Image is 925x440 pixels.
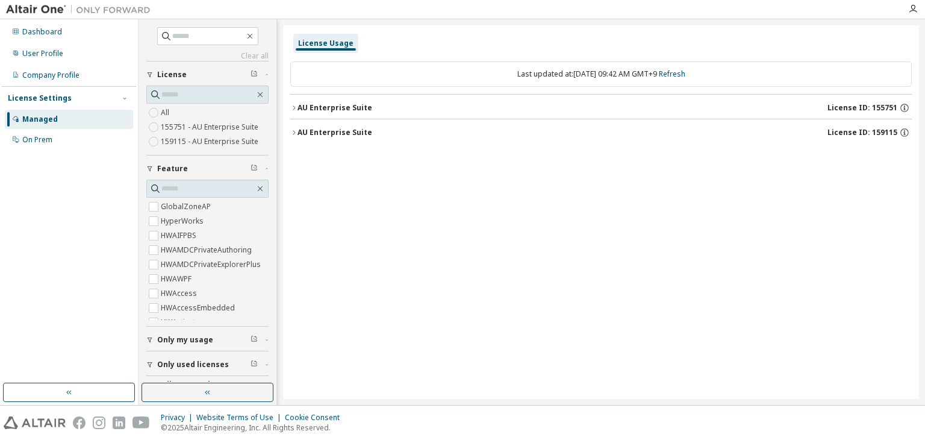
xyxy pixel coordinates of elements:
label: 159115 - AU Enterprise Suite [161,134,261,149]
div: Last updated at: [DATE] 09:42 AM GMT+9 [290,61,912,87]
button: AU Enterprise SuiteLicense ID: 159115 [290,119,912,146]
div: Company Profile [22,71,79,80]
label: All [161,105,172,120]
label: HWAMDCPrivateAuthoring [161,243,254,257]
a: Refresh [659,69,685,79]
span: License ID: 159115 [827,128,897,137]
div: On Prem [22,135,52,145]
label: 155751 - AU Enterprise Suite [161,120,261,134]
div: Privacy [161,413,196,423]
img: Altair One [6,4,157,16]
div: Cookie Consent [285,413,347,423]
label: HWAIFPBS [161,228,199,243]
div: User Profile [22,49,63,58]
button: Only my usage [146,327,269,353]
img: linkedin.svg [113,416,125,429]
label: HWAccessEmbedded [161,301,237,315]
div: License Settings [8,93,72,103]
span: Clear filter [251,360,258,369]
span: Only my usage [157,335,213,345]
img: facebook.svg [73,416,86,429]
div: License Usage [298,39,353,48]
label: HWAMDCPrivateExplorerPlus [161,257,263,272]
span: Feature [157,164,188,174]
span: Clear filter [251,335,258,345]
div: Dashboard [22,27,62,37]
label: HWAWPF [161,272,194,286]
img: instagram.svg [93,416,105,429]
button: License [146,61,269,88]
div: Website Terms of Use [196,413,285,423]
label: HyperWorks [161,214,206,228]
button: Only used licenses [146,351,269,378]
span: License [157,70,187,80]
button: Feature [146,156,269,182]
button: AU Enterprise SuiteLicense ID: 155751 [290,95,912,121]
span: License ID: 155751 [827,103,897,113]
div: AU Enterprise Suite [297,128,372,137]
label: GlobalZoneAP [161,200,213,214]
div: AU Enterprise Suite [297,103,372,113]
div: Managed [22,115,58,124]
img: youtube.svg [132,416,150,429]
span: Only used licenses [157,360,229,369]
span: Collapse on share string [157,380,251,399]
p: © 2025 Altair Engineering, Inc. All Rights Reserved. [161,423,347,433]
img: altair_logo.svg [4,416,66,429]
span: Clear filter [251,164,258,174]
a: Clear all [146,51,269,61]
span: Clear filter [251,70,258,80]
label: HWAccess [161,286,199,301]
label: HWActivate [161,315,202,330]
